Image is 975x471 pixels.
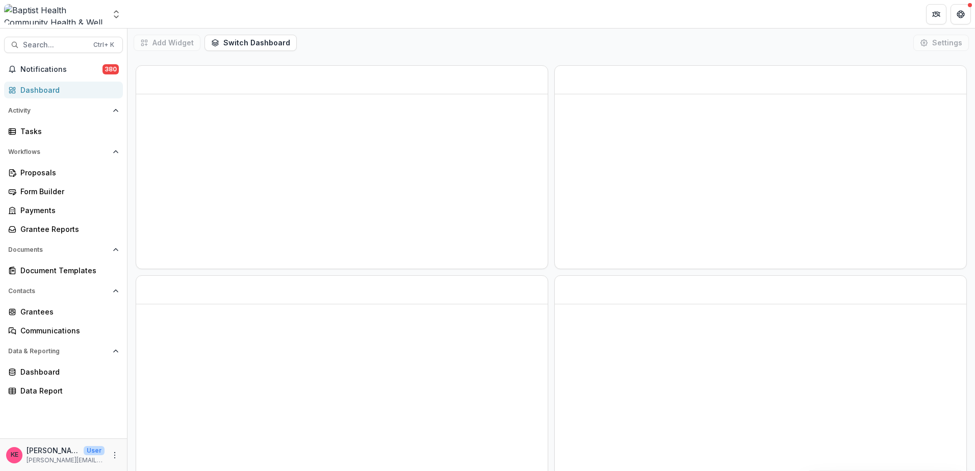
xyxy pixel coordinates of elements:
[20,325,115,336] div: Communications
[4,82,123,98] a: Dashboard
[4,4,105,24] img: Baptist Health Community Health & Well Being logo
[20,186,115,197] div: Form Builder
[4,164,123,181] a: Proposals
[134,35,200,51] button: Add Widget
[109,449,121,461] button: More
[20,224,115,234] div: Grantee Reports
[4,144,123,160] button: Open Workflows
[20,306,115,317] div: Grantees
[20,85,115,95] div: Dashboard
[8,107,109,114] span: Activity
[4,221,123,238] a: Grantee Reports
[4,283,123,299] button: Open Contacts
[20,167,115,178] div: Proposals
[20,126,115,137] div: Tasks
[4,123,123,140] a: Tasks
[20,65,102,74] span: Notifications
[4,382,123,399] a: Data Report
[11,452,18,458] div: Katie E
[8,246,109,253] span: Documents
[4,303,123,320] a: Grantees
[204,35,297,51] button: Switch Dashboard
[20,205,115,216] div: Payments
[27,456,105,465] p: [PERSON_NAME][EMAIL_ADDRESS][DOMAIN_NAME]
[4,61,123,77] button: Notifications380
[4,363,123,380] a: Dashboard
[4,37,123,53] button: Search...
[951,4,971,24] button: Get Help
[4,242,123,258] button: Open Documents
[4,202,123,219] a: Payments
[23,41,87,49] span: Search...
[132,7,175,21] nav: breadcrumb
[4,343,123,359] button: Open Data & Reporting
[8,348,109,355] span: Data & Reporting
[4,183,123,200] a: Form Builder
[91,39,116,50] div: Ctrl + K
[20,385,115,396] div: Data Report
[8,148,109,155] span: Workflows
[20,367,115,377] div: Dashboard
[913,35,969,51] button: Settings
[102,64,119,74] span: 380
[4,322,123,339] a: Communications
[20,265,115,276] div: Document Templates
[84,446,105,455] p: User
[926,4,946,24] button: Partners
[109,4,123,24] button: Open entity switcher
[4,102,123,119] button: Open Activity
[27,445,80,456] p: [PERSON_NAME]
[8,287,109,295] span: Contacts
[4,262,123,279] a: Document Templates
